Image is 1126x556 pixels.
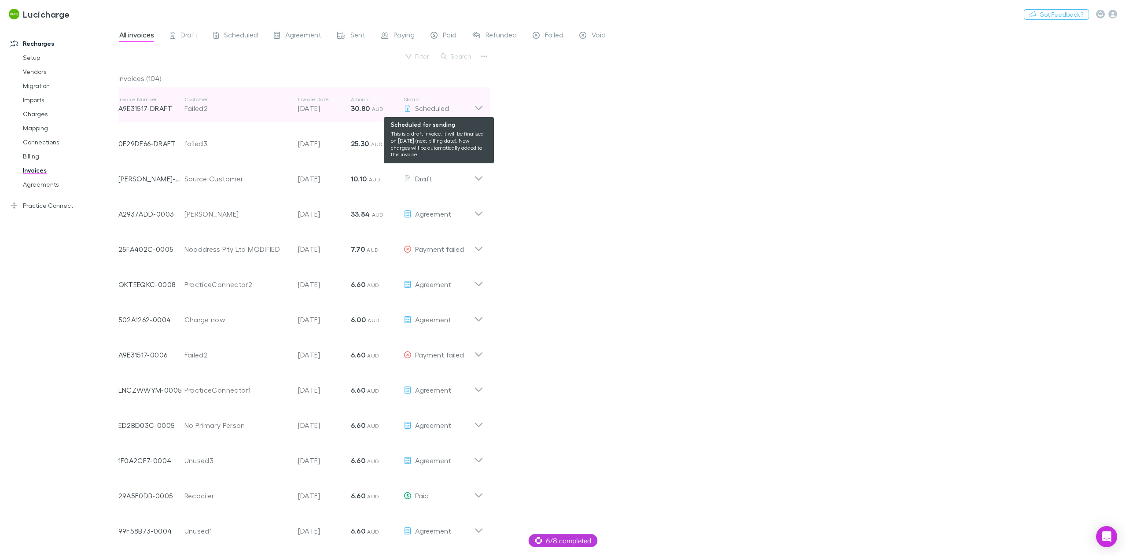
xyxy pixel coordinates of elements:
[367,247,379,253] span: AUD
[184,103,289,114] div: Failed2
[111,122,490,158] div: 0F29DE66-DRAFTfailed3[DATE]25.30 AUDScheduled
[298,455,351,466] p: [DATE]
[118,96,184,103] p: Invoice Number
[111,298,490,334] div: 502A1262-0004Charge now[DATE]6.00 AUDAgreement
[14,135,123,149] a: Connections
[351,104,370,113] strong: 30.80
[111,475,490,510] div: 29A5F0DB-0005Recociler[DATE]6.60 AUDPaid
[298,96,351,103] p: Invoice Date
[415,527,451,535] span: Agreement
[285,30,321,42] span: Agreement
[415,210,451,218] span: Agreement
[298,350,351,360] p: [DATE]
[118,314,184,325] p: 502A1262-0004
[14,121,123,135] a: Mapping
[14,163,123,177] a: Invoices
[351,421,365,430] strong: 6.60
[184,490,289,501] div: Recociler
[545,30,563,42] span: Failed
[415,315,451,324] span: Agreement
[111,193,490,228] div: A2937ADD-0003[PERSON_NAME][DATE]33.84 AUDAgreement
[351,456,365,465] strong: 6.60
[180,30,198,42] span: Draft
[118,385,184,395] p: LNCZWWYM-0005
[415,280,451,288] span: Agreement
[118,138,184,149] p: 0F29DE66-DRAFT
[23,9,70,19] h3: Lucicharge
[184,96,289,103] p: Customer
[184,173,289,184] div: Source Customer
[415,104,449,112] span: Scheduled
[184,455,289,466] div: Unused3
[119,30,154,42] span: All invoices
[118,244,184,254] p: 25FA402C-0005
[394,30,415,42] span: Paying
[443,30,456,42] span: Paid
[118,420,184,431] p: ED2BD03C-0005
[401,51,434,62] button: Filter
[111,334,490,369] div: A9E31517-0006Failed2[DATE]6.60 AUDPayment failed
[367,458,379,464] span: AUD
[184,350,289,360] div: Failed2
[4,4,75,25] a: Lucicharge
[298,490,351,501] p: [DATE]
[14,65,123,79] a: Vendors
[415,139,449,147] span: Scheduled
[372,106,384,112] span: AUD
[415,386,451,394] span: Agreement
[350,30,365,42] span: Sent
[298,103,351,114] p: [DATE]
[2,199,123,213] a: Practice Connect
[111,404,490,439] div: ED2BD03C-0005No Primary Person[DATE]6.60 AUDAgreement
[351,280,365,289] strong: 6.60
[367,528,379,535] span: AUD
[404,96,474,103] p: Status
[298,314,351,325] p: [DATE]
[298,138,351,149] p: [DATE]
[486,30,517,42] span: Refunded
[14,93,123,107] a: Imports
[14,107,123,121] a: Charges
[111,439,490,475] div: 1F0A2CF7-0004Unused3[DATE]6.60 AUDAgreement
[351,245,365,254] strong: 7.70
[415,421,451,429] span: Agreement
[298,173,351,184] p: [DATE]
[111,263,490,298] div: QKTEEQKC-0008PracticeConnector2[DATE]6.60 AUDAgreement
[415,491,429,500] span: Paid
[415,350,464,359] span: Payment failed
[298,244,351,254] p: [DATE]
[111,228,490,263] div: 25FA402C-0005Noaddress Pty Ltd MODIFIED[DATE]7.70 AUDPayment failed
[1024,9,1089,20] button: Got Feedback?
[9,9,19,19] img: Lucicharge's Logo
[14,149,123,163] a: Billing
[369,176,381,183] span: AUD
[298,279,351,290] p: [DATE]
[111,87,490,122] div: Invoice NumberA9E31517-DRAFTCustomerFailed2Invoice Date[DATE]Amount30.80 AUDStatus
[351,350,365,359] strong: 6.60
[368,317,379,324] span: AUD
[415,174,432,183] span: Draft
[184,314,289,325] div: Charge now
[14,51,123,65] a: Setup
[415,456,451,464] span: Agreement
[351,210,370,218] strong: 33.84
[351,139,369,148] strong: 25.30
[351,174,367,183] strong: 10.10
[351,96,404,103] p: Amount
[184,209,289,219] div: [PERSON_NAME]
[111,369,490,404] div: LNCZWWYM-0005PracticeConnector1[DATE]6.60 AUDAgreement
[111,158,490,193] div: [PERSON_NAME]-0092Source Customer[DATE]10.10 AUDDraft
[351,527,365,535] strong: 6.60
[367,387,379,394] span: AUD
[371,141,383,147] span: AUD
[184,420,289,431] div: No Primary Person
[436,51,476,62] button: Search
[184,385,289,395] div: PracticeConnector1
[118,173,184,184] p: [PERSON_NAME]-0092
[184,138,289,149] div: failed3
[2,37,123,51] a: Recharges
[351,386,365,394] strong: 6.60
[118,490,184,501] p: 29A5F0DB-0005
[184,526,289,536] div: Unused1
[592,30,606,42] span: Void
